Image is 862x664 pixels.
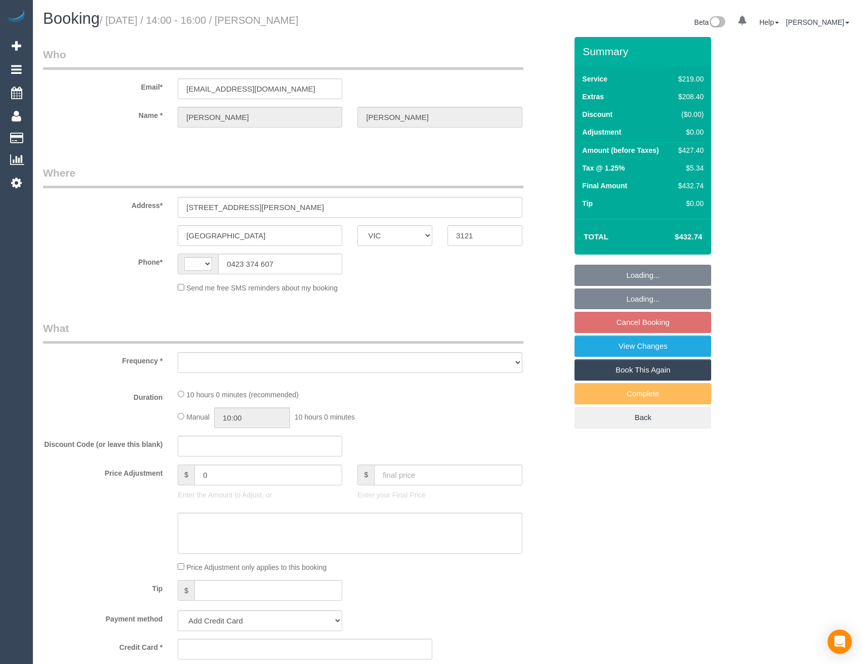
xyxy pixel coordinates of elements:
span: Price Adjustment only applies to this booking [186,563,326,571]
label: Payment method [35,610,170,624]
img: Automaid Logo [6,10,26,24]
legend: What [43,321,523,344]
label: Tax @ 1.25% [582,163,625,173]
p: Enter the Amount to Adjust, or [178,490,342,500]
label: Extras [582,92,604,102]
h3: Summary [583,46,706,57]
span: Booking [43,10,100,27]
div: $219.00 [674,74,704,84]
a: Back [574,407,711,428]
span: 10 hours 0 minutes (recommended) [186,391,299,399]
input: Suburb* [178,225,342,246]
label: Discount Code (or leave this blank) [35,436,170,449]
legend: Where [43,165,523,188]
div: $427.40 [674,145,704,155]
label: Adjustment [582,127,621,137]
h4: $432.74 [644,233,702,241]
span: Send me free SMS reminders about my booking [186,284,338,292]
label: Tip [35,580,170,594]
span: $ [178,465,194,485]
input: Email* [178,78,342,99]
label: Frequency * [35,352,170,366]
span: Manual [186,413,210,421]
label: Final Amount [582,181,627,191]
span: $ [357,465,374,485]
strong: Total [584,232,608,241]
label: Service [582,74,607,84]
label: Price Adjustment [35,465,170,478]
input: First Name* [178,107,342,128]
input: Post Code* [447,225,522,246]
div: Open Intercom Messenger [828,630,852,654]
div: $0.00 [674,127,704,137]
a: Help [759,18,779,26]
div: $5.34 [674,163,704,173]
a: View Changes [574,336,711,357]
label: Phone* [35,254,170,267]
a: [PERSON_NAME] [786,18,849,26]
iframe: Secure card payment input frame [186,645,424,654]
img: New interface [709,16,725,29]
a: Book This Again [574,359,711,381]
legend: Who [43,47,523,70]
label: Credit Card * [35,639,170,652]
label: Duration [35,389,170,402]
div: ($0.00) [674,109,704,119]
small: / [DATE] / 14:00 - 16:00 / [PERSON_NAME] [100,15,299,26]
label: Discount [582,109,612,119]
input: final price [374,465,522,485]
label: Email* [35,78,170,92]
p: Enter your Final Price [357,490,522,500]
div: $0.00 [674,198,704,209]
label: Name * [35,107,170,120]
div: $432.74 [674,181,704,191]
a: Beta [694,18,726,26]
span: $ [178,580,194,601]
input: Last Name* [357,107,522,128]
label: Address* [35,197,170,211]
input: Phone* [218,254,342,274]
div: $208.40 [674,92,704,102]
label: Amount (before Taxes) [582,145,659,155]
span: 10 hours 0 minutes [295,413,355,421]
label: Tip [582,198,593,209]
